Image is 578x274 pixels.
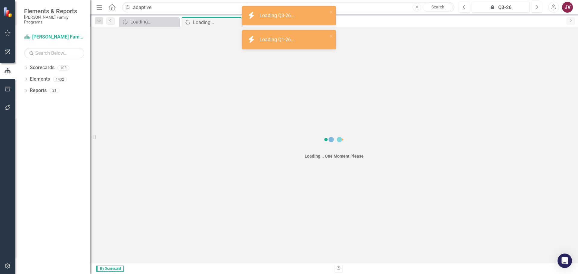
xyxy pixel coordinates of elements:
a: [PERSON_NAME] Family Programs [24,34,84,41]
span: Elements & Reports [24,8,84,15]
div: Loading... [130,18,178,26]
small: [PERSON_NAME] Family Programs [24,15,84,25]
button: Q3-26 [472,2,530,13]
button: close [329,8,334,15]
button: close [329,32,334,39]
div: Open Intercom Messenger [558,254,572,268]
div: Loading Q3-26... [259,12,296,19]
a: Scorecards [30,64,54,71]
div: Q3-26 [474,4,527,11]
span: By Scorecard [96,266,124,272]
button: JV [562,2,573,13]
a: Reports [30,87,47,94]
a: Elements [30,76,50,83]
div: 1432 [53,77,67,82]
a: Loading... [120,18,178,26]
div: Loading Q1-26... [259,36,296,43]
div: 103 [57,65,69,70]
input: Search Below... [24,48,84,58]
a: Search [423,3,453,11]
input: Search ClearPoint... [122,2,454,13]
div: Loading... One Moment Please [305,153,364,159]
div: 21 [50,88,59,93]
div: Loading... [193,19,240,26]
img: ClearPoint Strategy [3,7,14,17]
